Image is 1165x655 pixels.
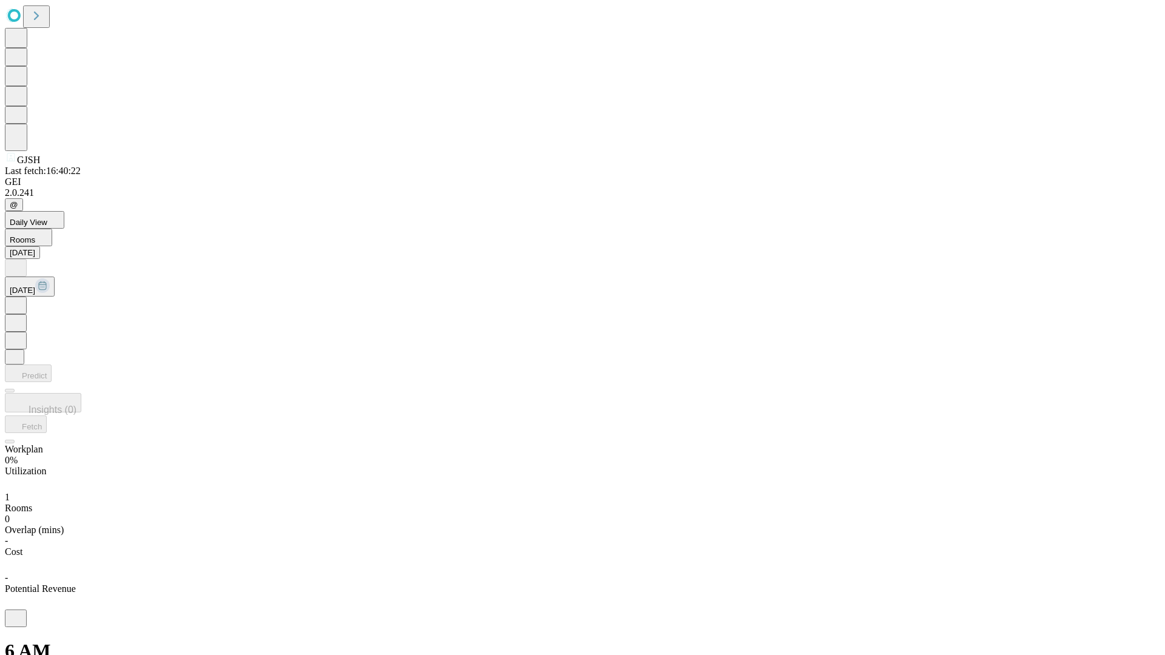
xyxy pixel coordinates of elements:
span: Workplan [5,444,43,454]
span: Rooms [10,235,35,244]
span: Last fetch: 16:40:22 [5,166,81,176]
button: Rooms [5,229,52,246]
span: 1 [5,492,10,502]
span: - [5,536,8,546]
button: Fetch [5,415,47,433]
span: Cost [5,546,22,557]
span: 0 [5,514,10,524]
button: @ [5,198,23,211]
div: 2.0.241 [5,187,1160,198]
span: 0% [5,455,18,465]
span: [DATE] [10,286,35,295]
button: Predict [5,364,52,382]
span: Daily View [10,218,47,227]
span: GJSH [17,155,40,165]
span: Rooms [5,503,32,513]
span: Overlap (mins) [5,525,64,535]
button: [DATE] [5,277,55,297]
span: Insights (0) [29,405,76,415]
span: Potential Revenue [5,583,76,594]
span: @ [10,200,18,209]
button: Insights (0) [5,393,81,412]
button: [DATE] [5,246,40,259]
div: GEI [5,176,1160,187]
span: - [5,573,8,583]
button: Daily View [5,211,64,229]
span: Utilization [5,466,46,476]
